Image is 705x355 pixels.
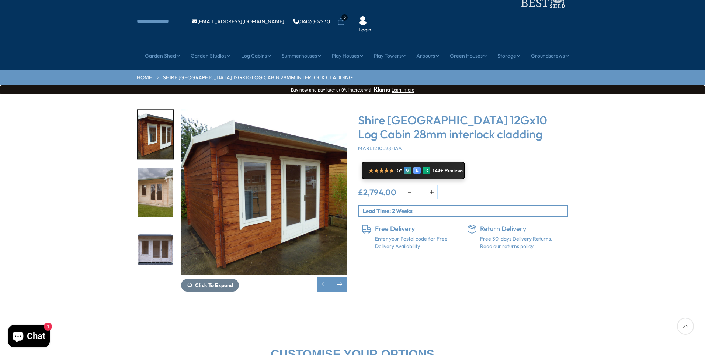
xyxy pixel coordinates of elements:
inbox-online-store-chat: Shopify online store chat [6,325,52,349]
span: Click To Expand [195,282,233,289]
div: G [404,167,411,174]
p: Lead Time: 2 Weeks [363,207,567,215]
a: Green Houses [450,46,487,65]
a: Summerhouses [282,46,322,65]
a: Enter your Postal code for Free Delivery Availability [375,235,459,250]
span: Reviews [445,168,464,174]
a: 01406307230 [293,19,330,24]
h3: Shire [GEOGRAPHIC_DATA] 12Gx10 Log Cabin 28mm interlock cladding [358,113,568,141]
div: R [423,167,430,174]
div: 6 / 16 [137,167,174,218]
a: Storage [497,46,521,65]
div: 5 / 16 [181,109,347,292]
a: Play Towers [374,46,406,65]
a: ★★★★★ 5* G E R 144+ Reviews [362,162,465,179]
img: User Icon [358,16,367,25]
button: Click To Expand [181,279,239,292]
a: Log Cabins [241,46,271,65]
a: Play Houses [332,46,364,65]
a: Login [358,26,371,34]
h6: Free Delivery [375,225,459,233]
div: E [413,167,421,174]
a: 0 [337,18,345,25]
span: 144+ [432,168,443,174]
div: 5 / 16 [137,109,174,160]
span: 0 [341,14,348,21]
a: HOME [137,74,152,82]
img: Shire Marlborough 12Gx10 Log Cabin 28mm interlock cladding - Best Shed [181,109,347,275]
div: 7 / 16 [137,225,174,275]
h6: Return Delivery [480,225,565,233]
ins: £2,794.00 [358,188,396,196]
span: ★★★★★ [368,167,394,174]
span: MARL1210L28-1AA [358,145,402,152]
img: Marlborough_11_0286c2a1-8bba-42c4-a94d-6282b60679f0_200x200.jpg [138,110,173,159]
a: Garden Shed [145,46,180,65]
a: Garden Studios [191,46,231,65]
a: Arbours [416,46,440,65]
a: Shire [GEOGRAPHIC_DATA] 12Gx10 Log Cabin 28mm interlock cladding [163,74,353,82]
p: Free 30-days Delivery Returns, Read our returns policy. [480,235,565,250]
img: Marlborough12gx10_white_0000_4c310f97-7a65-48a6-907d-1f6573b0d09f_200x200.jpg [138,225,173,275]
a: [EMAIL_ADDRESS][DOMAIN_NAME] [192,19,284,24]
div: Next slide [332,277,347,292]
img: Marlborough1_4_-Recovered_0cedafef-55a9-4a54-8948-ddd76ea245d9_200x200.jpg [138,168,173,217]
div: Previous slide [317,277,332,292]
a: Groundscrews [531,46,569,65]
